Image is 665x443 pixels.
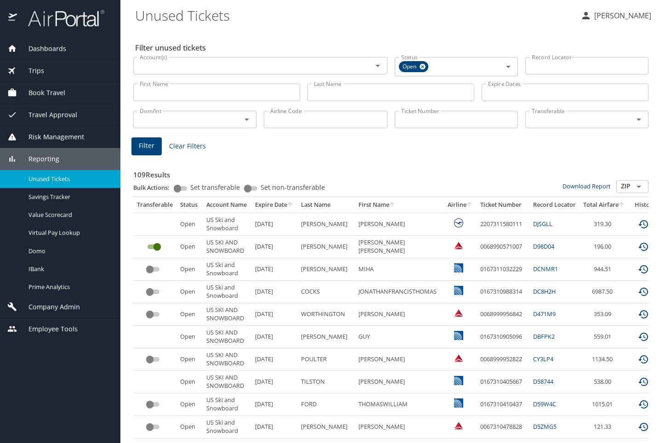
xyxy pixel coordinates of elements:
th: Ticket Number [477,197,529,213]
span: Filter [139,140,154,152]
td: [DATE] [251,236,297,258]
td: JONATHANFRANCISTHOMAS [355,281,444,303]
td: [PERSON_NAME] [355,416,444,438]
td: [DATE] [251,303,297,326]
a: D471M9 [533,310,556,318]
td: US Ski and Snowboard [203,213,251,235]
td: US SKI AND SNOWBOARD [203,326,251,348]
a: DC8H2H [533,287,556,295]
img: Delta Airlines [454,308,463,318]
button: Open [371,59,384,72]
button: Open [632,113,645,126]
td: 0167310405667 [477,371,529,393]
td: COCKS [297,281,355,303]
button: Open [240,113,253,126]
td: [DATE] [251,371,297,393]
button: sort [287,202,294,208]
td: [PERSON_NAME] [297,326,355,348]
td: 944.51 [580,258,629,281]
td: 0167310905096 [477,326,529,348]
td: [PERSON_NAME] [297,416,355,438]
span: Value Scorecard [28,210,109,219]
td: 0068999956842 [477,303,529,326]
td: Open [176,371,203,393]
td: 2207311580111 [477,213,529,235]
a: DJSGLL [533,220,552,228]
span: Unused Tickets [28,175,109,183]
td: [PERSON_NAME] [297,258,355,281]
th: Airline [444,197,477,213]
td: Open [176,416,203,438]
td: 559.01 [580,326,629,348]
td: GUY [355,326,444,348]
img: United Airlines [454,398,463,408]
p: [PERSON_NAME] [591,10,651,21]
a: CY3LP4 [533,355,553,363]
td: US Ski and Snowboard [203,281,251,303]
button: sort [466,202,473,208]
img: airportal-logo.png [18,9,104,27]
td: 6987.50 [580,281,629,303]
td: WORTHINGTON [297,303,355,326]
span: IBank [28,265,109,273]
td: [DATE] [251,416,297,438]
td: Open [176,393,203,416]
a: D5ZMG5 [533,422,557,431]
button: Open [632,180,645,193]
img: Delta Airlines [454,353,463,363]
img: icon-airportal.png [8,9,18,27]
td: 353.09 [580,303,629,326]
td: Open [176,213,203,235]
td: [PERSON_NAME] [297,236,355,258]
td: Open [176,326,203,348]
h2: Filter unused tickets [135,40,650,55]
th: Account Name [203,197,251,213]
td: [DATE] [251,348,297,371]
td: [PERSON_NAME] [355,371,444,393]
td: MIHA [355,258,444,281]
h3: 109 Results [133,164,648,180]
span: Travel Approval [17,110,77,120]
td: Open [176,348,203,371]
th: Last Name [297,197,355,213]
td: [DATE] [251,393,297,416]
td: 0068990571007 [477,236,529,258]
td: [PERSON_NAME] [PERSON_NAME] [355,236,444,258]
img: United Airlines [454,331,463,340]
td: Open [176,258,203,281]
img: United Airlines [454,286,463,295]
span: Dashboards [17,44,66,54]
td: US SKI AND SNOWBOARD [203,371,251,393]
img: United Airlines [454,263,463,273]
span: Risk Management [17,132,84,142]
button: [PERSON_NAME] [577,7,655,24]
span: Clear Filters [169,141,206,152]
th: First Name [355,197,444,213]
span: Domo [28,247,109,256]
td: 196.00 [580,236,629,258]
td: 0068999952822 [477,348,529,371]
p: Bulk Actions: [133,183,177,192]
a: DBFPK2 [533,332,555,341]
td: [PERSON_NAME] [355,303,444,326]
th: Status [176,197,203,213]
td: 0167310988314 [477,281,529,303]
td: [DATE] [251,281,297,303]
button: sort [389,202,396,208]
a: Download Report [563,182,611,190]
td: FORD [297,393,355,416]
img: Delta Airlines [454,421,463,430]
span: Open [399,62,422,72]
th: Expire Date [251,197,297,213]
td: 0167310410437 [477,393,529,416]
td: [DATE] [251,326,297,348]
a: D58744 [533,377,553,386]
a: D59W4C [533,400,556,408]
td: [PERSON_NAME] [355,348,444,371]
td: US SKI AND SNOWBOARD [203,348,251,371]
button: sort [619,202,625,208]
td: US SKI AND SNOWBOARD [203,303,251,326]
span: Book Travel [17,88,65,98]
td: US Ski and Snowboard [203,416,251,438]
div: Open [399,61,428,72]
